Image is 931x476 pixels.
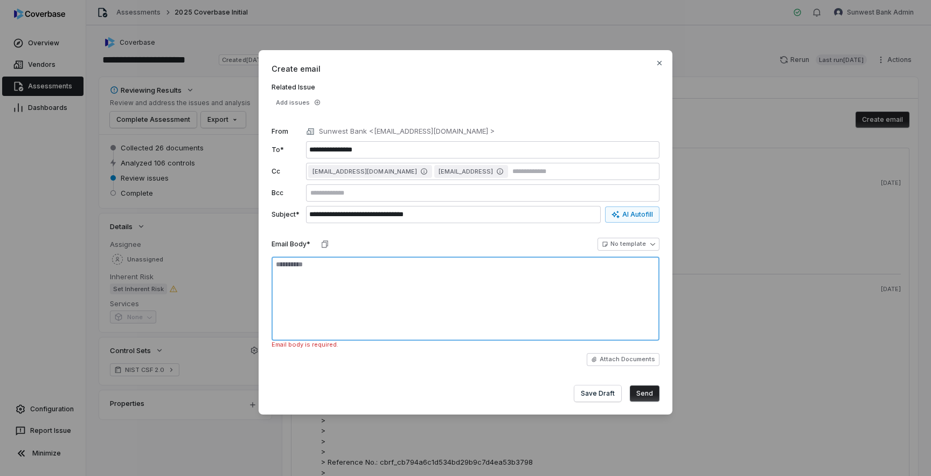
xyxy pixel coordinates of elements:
[272,63,659,74] span: Create email
[612,210,653,219] div: AI Autofill
[439,167,493,176] span: [EMAIL_ADDRESS]
[600,355,655,363] span: Attach Documents
[630,385,659,402] button: Send
[272,96,325,109] button: Add issues
[272,167,302,176] label: Cc
[272,189,302,197] label: Bcc
[574,385,621,402] button: Save Draft
[605,206,659,223] button: AI Autofill
[272,341,659,349] div: Email body is required.
[272,83,659,92] label: Related Issue
[312,167,417,176] span: [EMAIL_ADDRESS][DOMAIN_NAME]
[272,240,310,249] label: Email Body*
[272,210,302,219] label: Subject*
[587,353,659,366] button: Attach Documents
[272,127,302,136] label: From
[319,126,495,137] p: Sunwest Bank <[EMAIL_ADDRESS][DOMAIN_NAME] >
